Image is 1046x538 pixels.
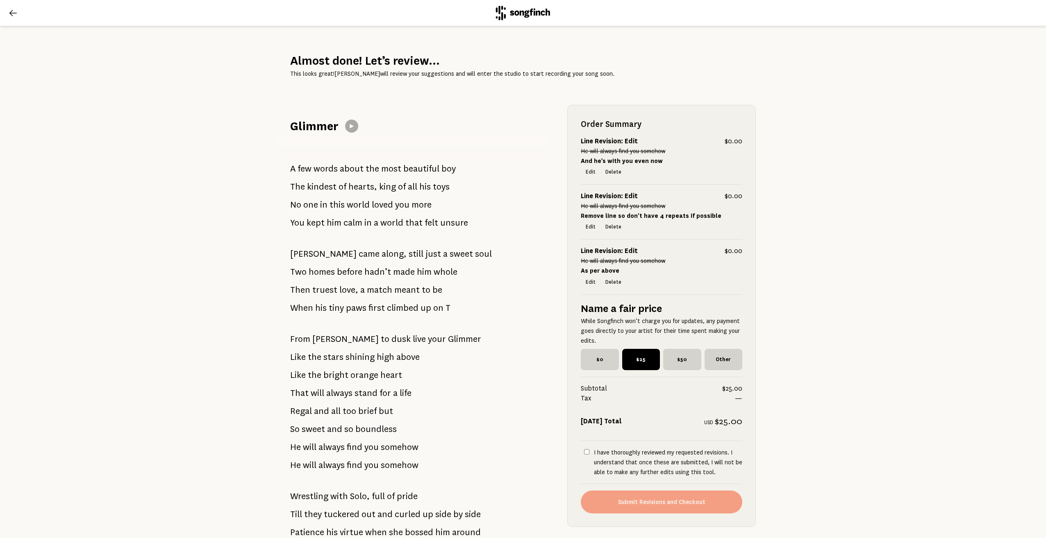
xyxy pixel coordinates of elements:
span: a [360,282,365,298]
span: that [405,215,423,231]
span: — [735,393,742,403]
span: $0.00 [725,136,742,146]
button: Edit [581,276,600,288]
span: a [374,215,378,231]
span: words [314,160,338,177]
span: in [364,215,372,231]
span: so [344,421,353,437]
span: you [364,457,379,473]
span: they [304,506,322,522]
span: few [298,160,312,177]
span: a [443,246,448,262]
span: him [417,264,432,280]
span: Wrestling [290,488,328,504]
s: He will always find you somehow [581,148,665,154]
span: unsure [440,215,468,231]
button: Delete [600,276,626,288]
button: Submit Revisions and Checkout [581,491,742,513]
span: all [331,403,341,419]
span: boy [441,160,456,177]
span: full [372,488,385,504]
span: calm [343,215,362,231]
span: From [290,331,310,347]
span: the [308,367,321,383]
span: find [347,439,362,455]
span: and [314,403,329,419]
span: $25 [622,349,660,370]
span: side [465,506,481,522]
span: up [423,506,433,522]
span: all [408,179,417,195]
span: the [366,160,379,177]
span: will [303,457,316,473]
span: of [387,488,395,504]
button: Edit [581,221,600,233]
strong: And he’s with you even now [581,158,663,164]
span: whole [434,264,457,280]
span: Glimmer [448,331,481,347]
span: to [422,282,430,298]
span: his [419,179,431,195]
span: will [311,385,324,401]
span: Like [290,367,306,383]
s: He will always find you somehow [581,203,665,209]
span: life [400,385,412,401]
span: by [453,506,463,522]
s: He will always find you somehow [581,258,665,264]
button: Delete [600,221,626,233]
span: Like [290,349,306,365]
span: always [326,385,352,401]
span: on [433,300,443,316]
strong: Line Revision: Edit [581,138,638,145]
span: you [395,197,409,213]
strong: Remove line so don't have 4 repeats if possible [581,212,721,219]
span: Two [290,264,307,280]
span: along, [382,246,407,262]
span: climbed [387,300,418,316]
span: too [343,403,356,419]
span: side [435,506,451,522]
span: Other [705,349,743,370]
span: Tax [581,393,735,403]
span: soul [475,246,492,262]
span: but [379,403,393,419]
span: and [327,421,342,437]
span: with [330,488,348,504]
span: out [362,506,375,522]
span: homes [309,264,335,280]
span: Then [290,282,310,298]
span: shining [346,349,375,365]
span: $25.00 [715,416,742,426]
span: still [409,246,423,262]
span: toys [433,179,450,195]
span: He [290,439,301,455]
span: brief [358,403,377,419]
strong: Line Revision: Edit [581,192,638,200]
span: $0 [581,349,619,370]
span: most [381,160,401,177]
span: $0.00 [725,191,742,201]
span: one [303,197,318,213]
span: truest [312,282,337,298]
span: When [290,300,313,316]
span: him [327,215,341,231]
span: came [359,246,380,262]
span: be [432,282,442,298]
span: loved [372,197,393,213]
span: will [303,439,316,455]
p: This looks great! [PERSON_NAME] will review your suggestions and will enter the studio to start r... [290,69,756,79]
h5: Name a fair price [581,301,742,316]
span: $50 [663,349,701,370]
span: So [290,421,300,437]
span: to [381,331,389,347]
span: sweet [450,246,473,262]
span: A [290,160,296,177]
span: up [421,300,431,316]
span: sweet [302,421,325,437]
input: I have thoroughly reviewed my requested revisions. I understand that once these are submitted, I ... [584,449,589,454]
span: Solo, [350,488,370,504]
span: kept [307,215,325,231]
button: Edit [581,166,600,178]
span: your [428,331,446,347]
span: world [347,197,370,213]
